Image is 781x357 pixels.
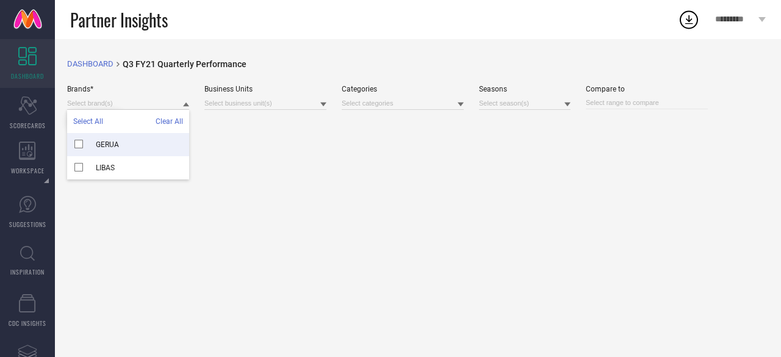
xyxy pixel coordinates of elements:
[204,97,326,110] input: Select business unit(s)
[96,164,115,172] span: LIBAS
[9,319,46,328] span: CDC INSIGHTS
[67,156,189,179] div: LIBAS
[70,7,168,32] span: Partner Insights
[67,59,113,68] a: DASHBOARD
[67,85,189,93] div: Brands*
[11,71,44,81] span: DASHBOARD
[9,220,46,229] span: SUGGESTIONS
[586,96,708,109] input: Select range to compare
[10,267,45,276] span: INSPIRATION
[342,85,464,93] div: Categories
[67,133,189,156] div: GERUA
[342,97,464,110] input: Select categories
[678,9,700,31] div: Open download list
[67,97,189,110] input: Select brand(s)
[11,166,45,175] span: WORKSPACE
[479,85,570,93] div: Seasons
[96,140,119,149] span: GERUA
[156,117,183,126] span: Clear All
[10,121,46,130] span: SCORECARDS
[73,117,103,126] span: Select All
[204,85,326,93] div: Business Units
[479,97,570,110] input: Select season(s)
[586,85,708,93] div: Compare to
